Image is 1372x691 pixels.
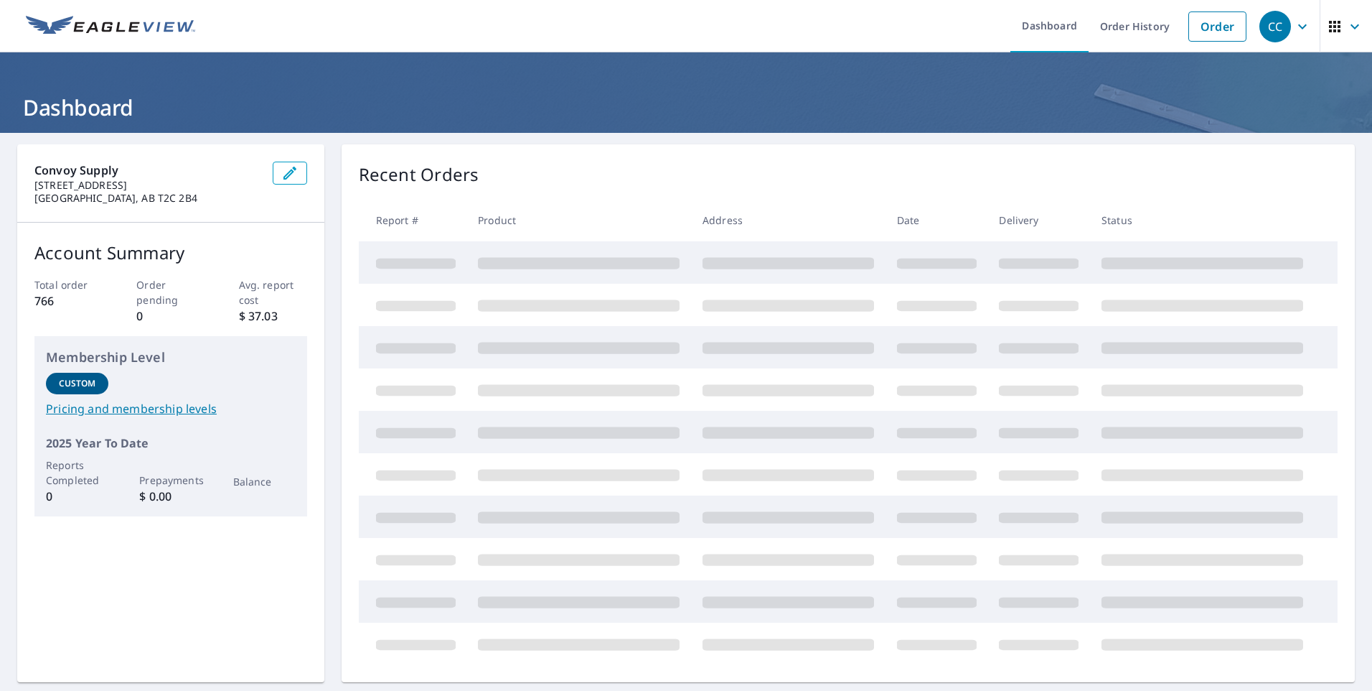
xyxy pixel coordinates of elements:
p: Membership Level [46,348,296,367]
a: Order [1188,11,1246,42]
p: Custom [59,377,96,390]
p: Reports Completed [46,458,108,488]
p: 2025 Year To Date [46,435,296,452]
th: Delivery [987,199,1090,241]
p: $ 0.00 [139,488,202,505]
p: $ 37.03 [239,307,307,325]
p: 0 [46,488,108,505]
div: CC [1259,11,1291,42]
th: Product [466,199,691,241]
p: Prepayments [139,473,202,488]
p: Total order [34,277,103,292]
p: [STREET_ADDRESS] [34,179,261,192]
p: Account Summary [34,240,307,266]
p: Avg. report cost [239,277,307,307]
h1: Dashboard [17,93,1355,122]
p: 0 [136,307,205,325]
th: Address [691,199,885,241]
p: Recent Orders [359,162,479,187]
th: Date [885,199,988,241]
p: Order pending [136,277,205,307]
p: [GEOGRAPHIC_DATA], AB T2C 2B4 [34,192,261,205]
th: Report # [359,199,467,241]
img: EV Logo [26,16,195,37]
a: Pricing and membership levels [46,400,296,417]
th: Status [1090,199,1315,241]
p: Balance [233,474,296,489]
p: 766 [34,292,103,310]
p: Convoy Supply [34,162,261,179]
